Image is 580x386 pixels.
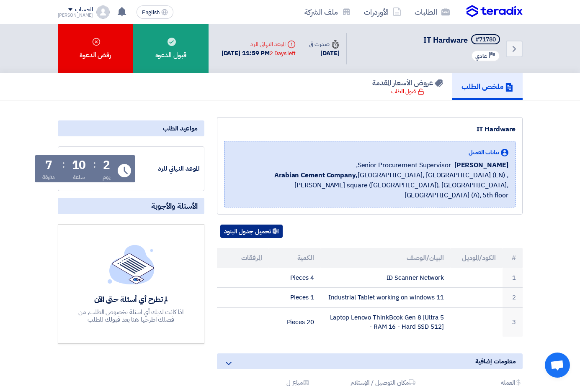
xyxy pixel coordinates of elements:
[222,49,296,58] div: [DATE] 11:59 PM
[62,157,65,172] div: :
[103,159,110,171] div: 2
[270,49,296,58] div: 2 Days left
[503,268,523,288] td: 1
[461,82,513,91] h5: ملخص الطلب
[321,307,451,337] td: Laptop Lenovo ThinkBook Gen 8 [Ultra 5 - RAM 16 - Hard SSD 512]
[475,37,496,43] div: #71780
[142,10,160,15] span: English
[137,5,173,19] button: English
[58,24,133,73] div: رفض الدعوة
[503,248,523,268] th: #
[108,245,155,284] img: empty_state_list.svg
[309,49,339,58] div: [DATE]
[222,40,296,49] div: الموعد النهائي للرد
[545,353,570,378] div: Open chat
[469,148,499,157] span: بيانات العميل
[503,307,523,337] td: 3
[73,173,85,181] div: ساعة
[269,268,321,288] td: 4 Pieces
[269,288,321,308] td: 1 Pieces
[451,248,503,268] th: الكود/الموديل
[75,6,93,13] div: الحساب
[217,248,269,268] th: المرفقات
[224,124,516,134] div: IT Hardware
[93,157,96,172] div: :
[475,357,516,366] span: معلومات إضافية
[96,5,110,19] img: profile_test.png
[231,170,508,200] span: [GEOGRAPHIC_DATA], [GEOGRAPHIC_DATA] (EN) ,[PERSON_NAME] square ([GEOGRAPHIC_DATA]), [GEOGRAPHIC_...
[408,2,456,22] a: الطلبات
[269,307,321,337] td: 20 Pieces
[372,78,443,87] h5: عروض الأسعار المقدمة
[475,52,487,60] span: عادي
[45,159,52,171] div: 7
[58,120,204,136] div: مواعيد الطلب
[298,2,357,22] a: ملف الشركة
[309,40,339,49] div: صدرت في
[269,248,321,268] th: الكمية
[321,268,451,288] td: ID Scanner Network
[467,5,523,18] img: Teradix logo
[42,173,55,181] div: دقيقة
[391,87,424,96] div: قبول الطلب
[321,288,451,308] td: Industrial Tablet working on windows 11
[503,288,523,308] td: 2
[452,73,523,100] a: ملخص الطلب
[58,13,93,18] div: [PERSON_NAME]
[220,225,283,238] button: تحميل جدول البنود
[151,201,198,211] span: الأسئلة والأجوبة
[357,2,408,22] a: الأوردرات
[423,34,502,46] h5: IT Hardware
[70,294,192,304] div: لم تطرح أي أسئلة حتى الآن
[137,164,200,174] div: الموعد النهائي للرد
[423,34,468,46] span: IT Hardware
[321,248,451,268] th: البيان/الوصف
[363,73,452,100] a: عروض الأسعار المقدمة قبول الطلب
[454,160,508,170] span: [PERSON_NAME]
[103,173,111,181] div: يوم
[356,160,451,170] span: Senior Procurement Supervisor,
[274,170,358,180] b: Arabian Cement Company,
[133,24,209,73] div: قبول الدعوه
[72,159,86,171] div: 10
[70,308,192,323] div: اذا كانت لديك أي اسئلة بخصوص الطلب, من فضلك اطرحها هنا بعد قبولك للطلب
